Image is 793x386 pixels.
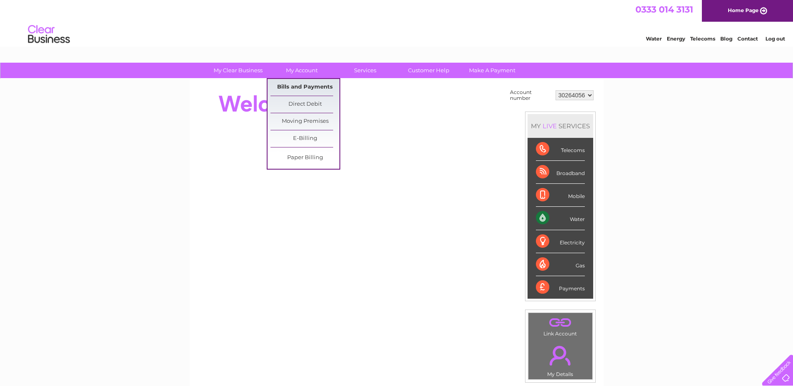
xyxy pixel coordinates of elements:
[270,150,339,166] a: Paper Billing
[690,36,715,42] a: Telecoms
[528,312,593,339] td: Link Account
[394,63,463,78] a: Customer Help
[737,36,758,42] a: Contact
[270,96,339,113] a: Direct Debit
[204,63,273,78] a: My Clear Business
[541,122,558,130] div: LIVE
[331,63,400,78] a: Services
[267,63,336,78] a: My Account
[536,253,585,276] div: Gas
[458,63,527,78] a: Make A Payment
[199,5,594,41] div: Clear Business is a trading name of Verastar Limited (registered in [GEOGRAPHIC_DATA] No. 3667643...
[646,36,662,42] a: Water
[528,339,593,380] td: My Details
[667,36,685,42] a: Energy
[536,184,585,207] div: Mobile
[270,113,339,130] a: Moving Premises
[508,87,553,103] td: Account number
[530,341,590,370] a: .
[536,207,585,230] div: Water
[530,315,590,330] a: .
[536,276,585,299] div: Payments
[536,138,585,161] div: Telecoms
[528,114,593,138] div: MY SERVICES
[536,161,585,184] div: Broadband
[720,36,732,42] a: Blog
[270,130,339,147] a: E-Billing
[765,36,785,42] a: Log out
[28,22,70,47] img: logo.png
[635,4,693,15] a: 0333 014 3131
[536,230,585,253] div: Electricity
[270,79,339,96] a: Bills and Payments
